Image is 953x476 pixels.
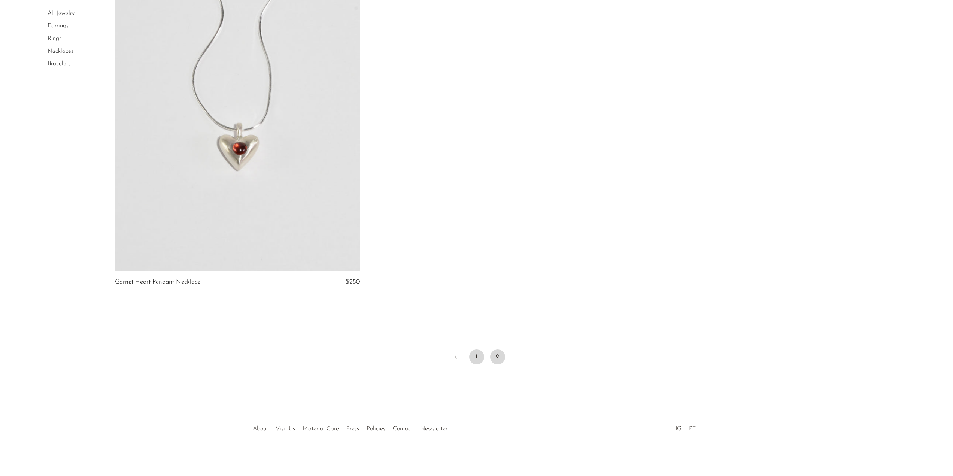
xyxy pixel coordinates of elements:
a: Bracelets [48,61,70,67]
a: About [253,426,268,432]
a: Rings [48,36,61,42]
a: Press [346,426,359,432]
ul: Social Medias [672,420,699,434]
a: Necklaces [48,48,73,54]
a: Policies [367,426,385,432]
span: 2 [490,349,505,364]
a: Material Care [303,426,339,432]
a: Previous [448,349,463,366]
a: PT [689,426,696,432]
a: Earrings [48,23,69,29]
a: 1 [469,349,484,364]
a: Garnet Heart Pendant Necklace [115,279,200,285]
a: Contact [393,426,413,432]
ul: Quick links [249,420,451,434]
a: IG [676,426,682,432]
a: All Jewelry [48,10,75,16]
span: $250 [346,279,360,285]
a: Visit Us [276,426,295,432]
